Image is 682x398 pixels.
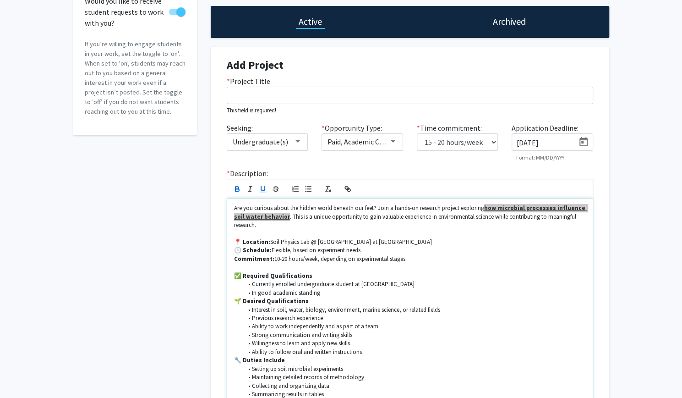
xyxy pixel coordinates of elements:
[227,76,270,87] label: Project Title
[243,339,586,348] li: Willingness to learn and apply new skills
[233,137,288,146] span: Undergraduate(s)
[234,255,274,263] strong: Commitment:
[299,15,322,28] h1: Active
[234,255,586,263] p: 10-20 hours/week, depending on experimental stages
[516,155,564,161] mat-hint: Format: MM/DD/YYYY
[243,331,586,339] li: Strong communication and writing skills
[243,373,586,381] li: Maintaining detailed records of methodology
[227,106,276,114] small: This field is required!
[227,122,253,133] label: Seeking:
[243,280,586,288] li: Currently enrolled undergraduate student at [GEOGRAPHIC_DATA]
[227,168,268,179] label: Description:
[234,204,586,229] p: Are you curious about the hidden world beneath our feet? Join a hands-on research project explori...
[243,306,586,314] li: Interest in soil, water, biology, environment, marine science, or related fields
[417,122,482,133] label: Time commitment:
[7,357,39,391] iframe: Chat
[512,122,578,133] label: Application Deadline:
[493,15,526,28] h1: Archived
[243,322,586,331] li: Ability to work independently and as part of a team
[234,246,586,254] p: Flexible, based on experiment needs
[327,137,429,146] span: Paid, Academic Credit, Volunteer
[234,204,587,220] u: how microbial processes influence soil water behavior
[243,365,586,373] li: Setting up soil microbial experiments
[234,238,270,246] strong: 📍 Location:
[243,382,586,390] li: Collecting and organizing data
[234,297,309,305] strong: 🌱 Desired Qualifications
[322,122,382,133] label: Opportunity Type:
[243,314,586,322] li: Previous research experience
[234,356,285,364] strong: 🔧 Duties Include
[574,134,593,150] button: Open calendar
[234,238,586,246] p: Soil Physics Lab @ [GEOGRAPHIC_DATA] at [GEOGRAPHIC_DATA]
[243,289,586,297] li: In good academic standing
[234,272,312,280] strong: ✅ Required Qualifications
[85,39,186,116] p: If you’re willing to engage students in your work, set the toggle to ‘on’. When set to 'on', stud...
[243,348,586,356] li: Ability to follow oral and written instructions
[227,58,284,72] strong: Add Project
[234,246,272,254] strong: 🕒 Schedule:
